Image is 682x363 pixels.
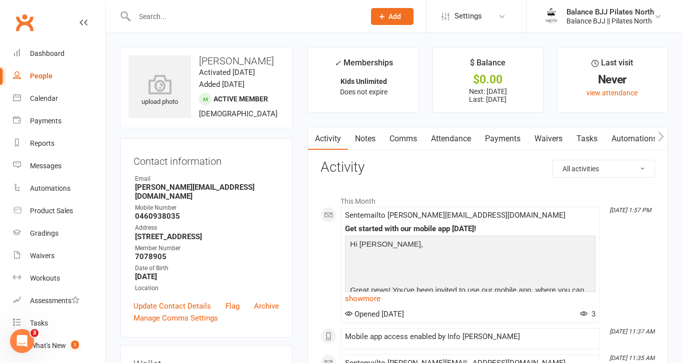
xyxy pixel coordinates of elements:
div: Location [135,284,279,293]
div: Never [566,74,658,85]
div: upload photo [128,74,191,107]
a: Waivers [13,245,105,267]
a: Tasks [569,127,604,150]
span: Add [388,12,401,20]
time: Added [DATE] [199,80,244,89]
i: [DATE] 11:37 AM [609,328,654,335]
a: Assessments [13,290,105,312]
a: Clubworx [12,10,37,35]
a: Manage Comms Settings [133,312,218,324]
div: Calendar [30,94,58,102]
span: 3 [580,310,595,319]
h3: [PERSON_NAME] [128,55,284,66]
a: Automations [604,127,664,150]
i: [DATE] 1:57 PM [609,207,651,214]
span: 3 [30,329,38,337]
a: Comms [382,127,424,150]
li: This Month [320,191,655,207]
button: Add [371,8,413,25]
span: Active member [213,95,268,103]
div: Balance BJJ || Pilates North [566,16,654,25]
a: Activity [308,127,348,150]
p: Hi [PERSON_NAME], [347,238,593,253]
div: Member Number [135,244,279,253]
a: Attendance [424,127,478,150]
div: People [30,72,52,80]
a: Reports [13,132,105,155]
div: Last visit [591,56,633,74]
div: Payments [30,117,61,125]
div: Tasks [30,319,48,327]
a: Tasks [13,312,105,335]
span: Does not expire [340,88,387,96]
i: [DATE] 11:35 AM [609,355,654,362]
strong: [DATE] [135,272,279,281]
span: Sent email to [PERSON_NAME][EMAIL_ADDRESS][DOMAIN_NAME] [345,211,565,220]
a: Update Contact Details [133,300,211,312]
iframe: Intercom live chat [10,329,34,353]
strong: 0460938035 [135,212,279,221]
div: Balance BJJ Pilates North [566,7,654,16]
a: Automations [13,177,105,200]
a: Product Sales [13,200,105,222]
a: Payments [478,127,527,150]
a: Notes [348,127,382,150]
h3: Activity [320,160,655,175]
a: Dashboard [13,42,105,65]
span: Settings [454,5,482,27]
div: What's New [30,342,66,350]
div: Messages [30,162,61,170]
strong: 7078905 [135,252,279,261]
strong: [PERSON_NAME][EMAIL_ADDRESS][DOMAIN_NAME] [135,183,279,201]
div: Address [135,223,279,233]
img: thumb_image1754262066.png [541,6,561,26]
p: Great news! You've been invited to use our mobile app, where you can quickly manage your bookings... [347,284,593,311]
div: Email [135,174,279,184]
a: Flag [225,300,239,312]
div: Product Sales [30,207,73,215]
div: Reports [30,139,54,147]
div: $0.00 [441,74,534,85]
a: Archive [254,300,279,312]
strong: Kids Unlimited [340,77,387,85]
input: Search... [131,9,358,23]
a: Payments [13,110,105,132]
span: [DEMOGRAPHIC_DATA] [199,109,277,118]
a: Gradings [13,222,105,245]
div: Memberships [334,56,393,75]
strong: [STREET_ADDRESS] [135,232,279,241]
div: Workouts [30,274,60,282]
i: ✓ [334,58,341,68]
div: Dashboard [30,49,64,57]
div: Gradings [30,229,58,237]
a: People [13,65,105,87]
a: Workouts [13,267,105,290]
span: Opened [DATE] [345,310,404,319]
div: Assessments [30,297,79,305]
a: show more [345,292,595,306]
a: view attendance [586,89,637,97]
div: $ Balance [470,56,505,74]
div: Date of Birth [135,264,279,273]
time: Activated [DATE] [199,68,255,77]
div: Mobile Number [135,203,279,213]
div: Get started with our mobile app [DATE]! [345,225,595,233]
h3: Contact information [133,152,279,167]
div: Automations [30,184,70,192]
p: Next: [DATE] Last: [DATE] [441,87,534,103]
div: Mobile app access enabled by Info [PERSON_NAME] [345,333,595,341]
a: Messages [13,155,105,177]
span: 1 [71,341,79,349]
a: What's New1 [13,335,105,357]
div: Waivers [30,252,54,260]
a: Waivers [527,127,569,150]
a: Calendar [13,87,105,110]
